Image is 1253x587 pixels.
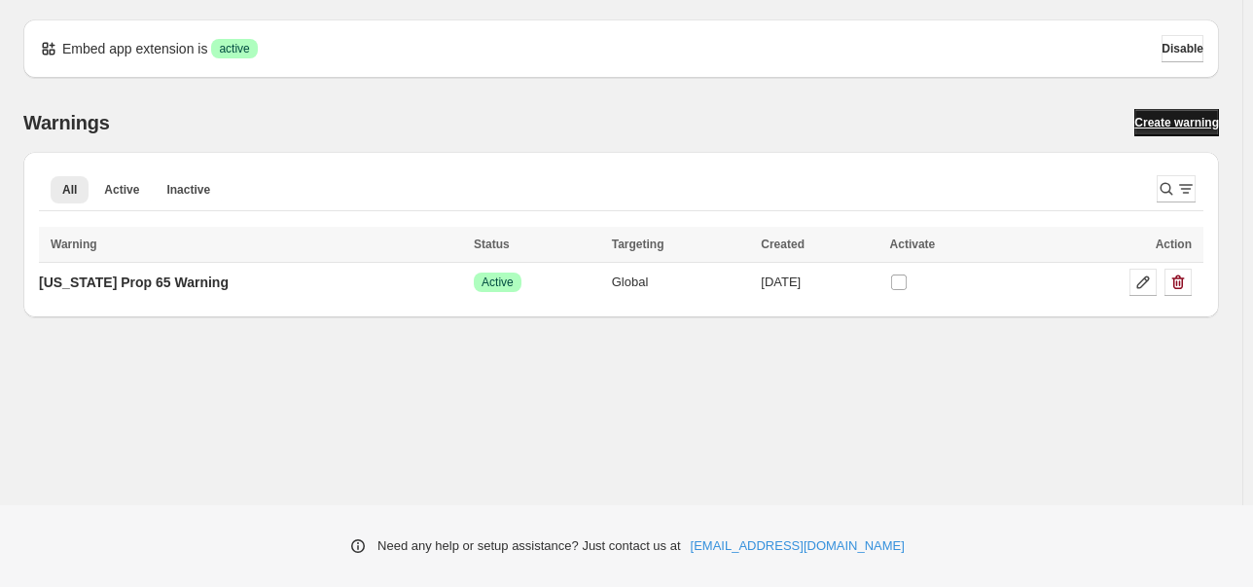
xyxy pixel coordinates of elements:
span: Targeting [612,238,664,251]
span: Action [1156,238,1192,251]
span: Status [474,238,510,251]
div: Global [612,273,750,292]
span: Inactive [166,182,210,198]
span: Warning [51,238,97,251]
h2: Warnings [23,111,110,134]
span: All [62,182,77,198]
span: active [219,41,249,56]
a: Create warning [1134,109,1219,136]
a: [US_STATE] Prop 65 Warning [39,267,229,298]
p: Embed app extension is [62,39,207,58]
span: Activate [890,238,936,251]
p: [US_STATE] Prop 65 Warning [39,273,229,292]
a: [EMAIL_ADDRESS][DOMAIN_NAME] [691,536,905,556]
button: Disable [1162,35,1203,62]
span: Create warning [1134,115,1219,130]
span: Active [104,182,139,198]
div: [DATE] [761,273,877,292]
button: Search and filter results [1157,175,1196,202]
span: Disable [1162,41,1203,56]
span: Created [761,238,805,251]
span: Active [482,275,514,290]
